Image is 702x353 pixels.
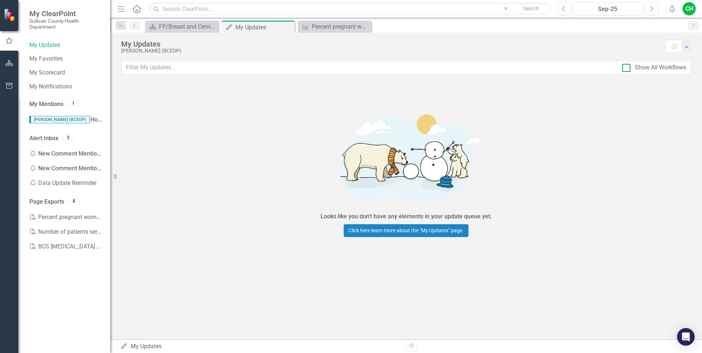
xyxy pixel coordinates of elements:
input: Search ClearPoint... [149,3,551,15]
a: Page Exports [29,198,64,206]
img: Getting started [296,103,516,211]
a: My Mentions [29,100,64,109]
div: Percent pregnant women test for RPR ([MEDICAL_DATA]) [312,22,369,31]
span: My ClearPoint [29,9,103,18]
img: ClearPoint Strategy [4,8,17,21]
div: New Comment Mention: BCS [MEDICAL_DATA] Screenings [29,161,103,176]
a: My Scorecard [29,69,103,77]
div: New Comment Mention: BCS [MEDICAL_DATA] Screenings [29,146,103,161]
a: Alert Inbox [29,134,58,143]
input: Filter My Updates... [121,61,618,74]
div: Sep-25 [575,5,640,14]
a: FP/Breast and Cervical Welcome Page [147,22,217,31]
div: My Updates [120,342,401,351]
a: My Notifications [29,83,103,91]
a: My Updates [29,41,103,50]
a: Percent pregnant women test for RPR ([MEDICAL_DATA]) [300,22,369,31]
div: My Updates [121,40,659,48]
a: My Favorites [29,55,103,63]
a: Number of patients served in FP clinic [29,225,103,239]
span: How's this view? [29,116,133,123]
div: Looks like you don't have any elements in your update queue yet. [321,212,492,221]
button: CH [683,2,696,15]
small: Sullivan County Health Department [29,18,103,30]
a: BCS [MEDICAL_DATA] Screenings [29,239,103,254]
span: Search [523,6,539,11]
div: Show All Workflows [635,63,686,72]
div: [PERSON_NAME] (BCEDP) [121,48,659,54]
a: Click here learn more about the "My Updates" page. [344,224,468,237]
div: FP/Breast and Cervical Welcome Page [159,22,217,31]
button: Search [513,4,550,14]
div: 8 [68,198,80,204]
span: [PERSON_NAME] (BCEDP) [29,116,90,123]
a: Percent pregnant women test for RPR ([MEDICAL_DATA]) [29,210,103,225]
div: My Updates [235,23,293,32]
button: Sep-25 [573,2,643,15]
div: Open Intercom Messenger [677,328,695,346]
div: Data Update Reminder [29,176,103,190]
div: 3 [62,134,74,141]
div: 1 [67,101,79,107]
